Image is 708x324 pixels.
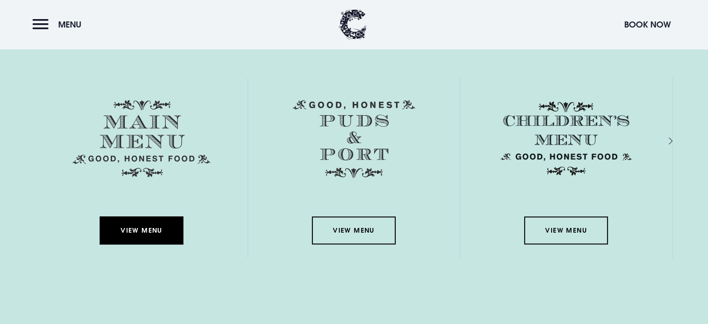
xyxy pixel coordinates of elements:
[73,100,210,177] img: Menu main menu
[620,14,675,34] button: Book Now
[524,216,608,244] a: View Menu
[100,216,183,244] a: View Menu
[33,14,86,34] button: Menu
[293,100,415,178] img: Menu puds and port
[656,134,665,148] div: Next slide
[312,216,396,244] a: View Menu
[58,19,81,30] span: Menu
[339,9,367,40] img: Clandeboye Lodge
[497,100,635,177] img: Childrens Menu 1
